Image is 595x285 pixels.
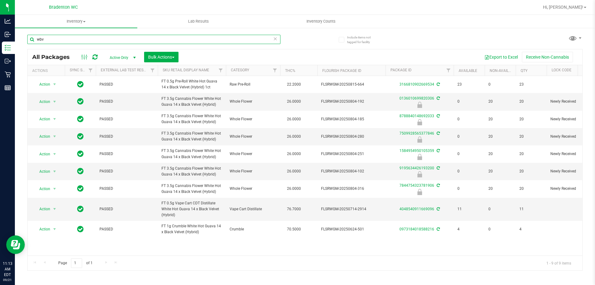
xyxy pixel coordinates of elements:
[6,235,25,254] iframe: Resource center
[230,116,276,122] span: Whole Flower
[161,131,222,142] span: FT 3.5g Cannabis Flower White Hot Guava 14 x Black Velvet (Hybrid)
[161,183,222,195] span: FT 3.5g Cannabis Flower White Hot Guava 14 x Black Velvet (Hybrid)
[322,69,361,73] a: Flourish Package ID
[51,115,59,123] span: select
[51,225,59,234] span: select
[86,65,96,76] a: Filter
[519,116,543,122] span: 20
[34,132,51,141] span: Action
[49,5,78,10] span: Bradenton WC
[436,82,440,87] span: Sync from Compliance System
[550,168,589,174] span: Newly Received
[399,114,434,118] a: 8788840148692033
[457,82,481,87] span: 23
[321,186,382,192] span: FLSRWGM-20250804-316
[230,168,276,174] span: Whole Flower
[231,68,249,72] a: Category
[321,99,382,105] span: FLSRWGM-20250804-192
[519,134,543,140] span: 20
[15,15,137,28] a: Inventory
[488,82,512,87] span: 0
[436,149,440,153] span: Sync from Compliance System
[273,35,277,43] span: Clear
[519,186,543,192] span: 20
[77,132,84,141] span: In Sync
[385,189,455,195] div: Newly Received
[51,80,59,89] span: select
[436,207,440,211] span: Sync from Compliance System
[148,65,158,76] a: Filter
[321,134,382,140] span: FLSRWGM-20250804-280
[3,261,12,278] p: 11:13 AM EDT
[15,19,137,24] span: Inventory
[457,168,481,174] span: 0
[457,116,481,122] span: 0
[284,80,304,89] span: 22.2000
[34,225,51,234] span: Action
[399,166,434,170] a: 9195634426193200
[519,99,543,105] span: 20
[543,5,583,10] span: Hi, [PERSON_NAME]!
[137,15,260,28] a: Lab Results
[77,184,84,193] span: In Sync
[284,132,304,141] span: 26.0000
[230,206,276,212] span: Vape Cart Distillate
[519,206,543,212] span: 11
[161,166,222,177] span: FT 3.5g Cannabis Flower White Hot Guava 14 x Black Velvet (Hybrid)
[99,186,154,192] span: PASSED
[230,99,276,105] span: Whole Flower
[550,186,589,192] span: Newly Received
[51,132,59,141] span: select
[260,15,382,28] a: Inventory Counts
[521,69,527,73] a: Qty
[519,82,543,87] span: 23
[385,171,455,177] div: Newly Received
[457,186,481,192] span: 0
[230,134,276,140] span: Whole Flower
[5,18,11,24] inline-svg: Analytics
[284,205,304,214] span: 76.7000
[32,54,76,60] span: All Packages
[519,168,543,174] span: 20
[5,71,11,78] inline-svg: Retail
[77,205,84,213] span: In Sync
[399,183,434,188] a: 7844754323781906
[51,150,59,158] span: select
[34,205,51,213] span: Action
[488,186,512,192] span: 20
[51,97,59,106] span: select
[347,35,378,44] span: Include items not tagged for facility
[284,225,304,234] span: 70.5000
[457,206,481,212] span: 11
[99,168,154,174] span: PASSED
[3,278,12,282] p: 09/21
[399,207,434,211] a: 4048540911669096
[34,167,51,176] span: Action
[399,96,434,100] a: 0136010699820306
[550,116,589,122] span: Newly Received
[550,151,589,157] span: Newly Received
[321,82,382,87] span: FLSRWGM-20250815-664
[436,183,440,188] span: Sync from Compliance System
[161,96,222,108] span: FT 3.5g Cannabis Flower White Hot Guava 14 x Black Velvet (Hybrid)
[51,167,59,176] span: select
[284,167,304,176] span: 26.0000
[284,115,304,124] span: 26.0000
[436,166,440,170] span: Sync from Compliance System
[99,134,154,140] span: PASSED
[230,186,276,192] span: Whole Flower
[436,227,440,231] span: Sync from Compliance System
[34,97,51,106] span: Action
[34,185,51,193] span: Action
[457,226,481,232] span: 4
[230,151,276,157] span: Whole Flower
[321,116,382,122] span: FLSRWGM-20250804-185
[490,69,517,73] a: Non-Available
[53,258,98,268] span: Page of 1
[34,115,51,123] span: Action
[77,149,84,158] span: In Sync
[34,150,51,158] span: Action
[34,80,51,89] span: Action
[270,65,280,76] a: Filter
[399,149,434,153] a: 1584954950105359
